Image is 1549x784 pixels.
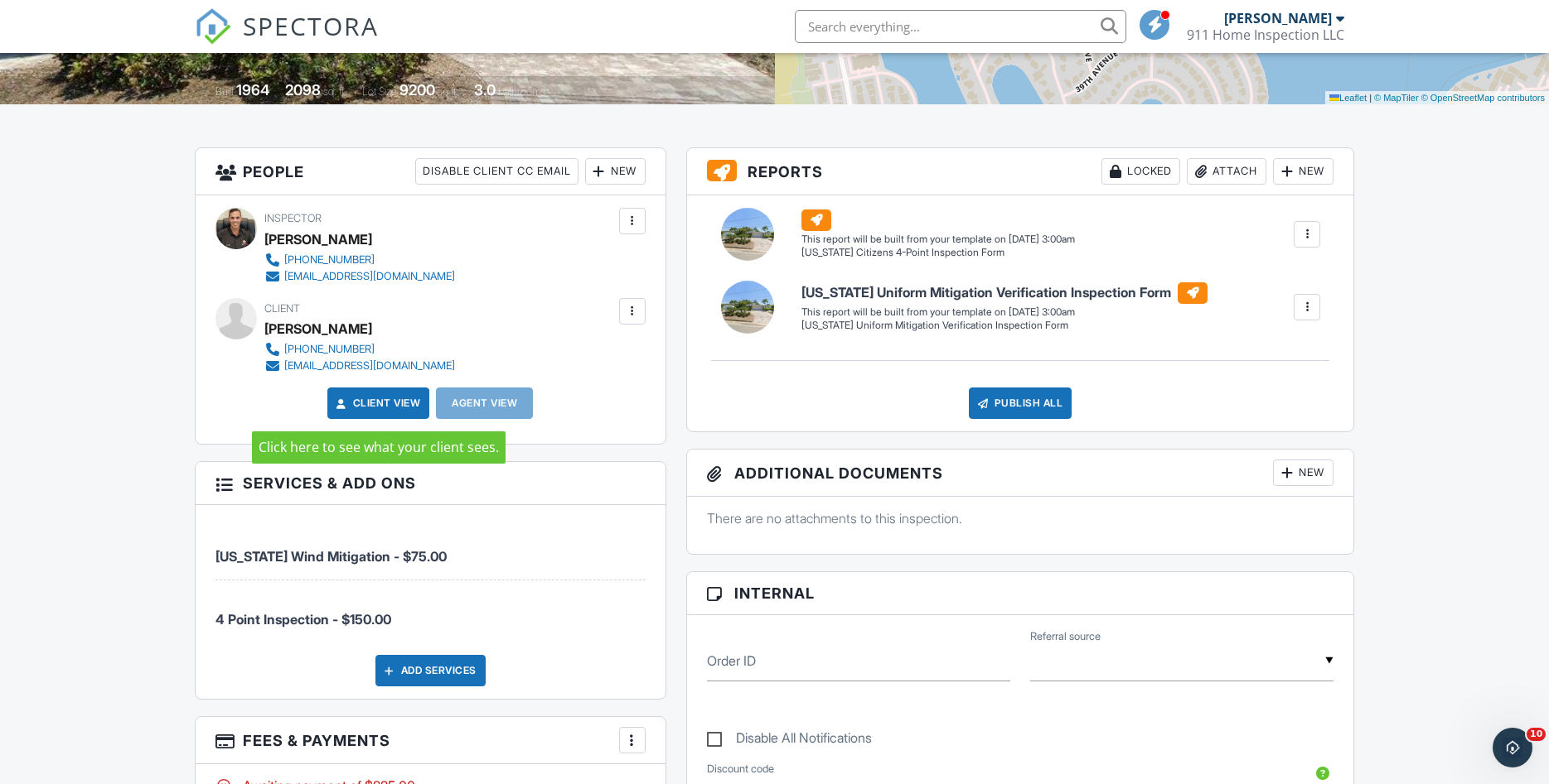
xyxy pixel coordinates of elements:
span: Inspector [264,212,322,224]
span: [US_STATE] Wind Mitigation - $75.00 [215,548,447,565]
div: This report will be built from your template on [DATE] 3:00am [801,233,1075,246]
a: © MapTiler [1374,93,1419,103]
div: New [1273,459,1334,486]
span: sq. ft. [323,85,346,98]
a: [EMAIL_ADDRESS][DOMAIN_NAME] [264,358,455,374]
div: This report will be built from your template on [DATE] 3:00am [801,305,1208,319]
h6: [US_STATE] Uniform Mitigation Verification Inspection Form [801,282,1208,304]
a: © OpenStreetMap contributors [1421,93,1545,103]
h3: Reports [687,148,1354,195]
label: Referral source [1030,629,1101,644]
span: SPECTORA [243,8,379,43]
span: | [1369,93,1372,103]
div: [EMAIL_ADDRESS][DOMAIN_NAME] [284,270,455,283]
div: 911 Home Inspection LLC [1187,26,1344,43]
a: Leaflet [1329,93,1367,103]
a: [PHONE_NUMBER] [264,252,455,268]
div: [PHONE_NUMBER] [284,343,375,356]
label: Disable All Notifications [707,730,872,751]
div: New [1273,158,1334,185]
div: Publish All [969,387,1072,419]
span: 4 Point Inspection - $150.00 [215,611,391,628]
img: The Best Home Inspection Software - Spectora [195,8,231,45]
h3: People [196,148,666,195]
div: Disable Client CC Email [415,158,578,185]
a: Client View [333,395,421,411]
div: [US_STATE] Citizens 4-Point Inspection Form [801,246,1075,260]
li: Service: Florida Wind Mitigation [215,517,646,580]
input: Search everything... [795,10,1126,43]
h3: Additional Documents [687,450,1354,497]
div: [PERSON_NAME] [1224,10,1332,26]
h3: Services & Add ons [196,462,666,505]
div: [US_STATE] Uniform Mitigation Verification Inspection Form [801,319,1208,333]
label: Discount code [707,762,774,777]
div: New [585,158,646,185]
span: Client [264,302,300,315]
div: [EMAIL_ADDRESS][DOMAIN_NAME] [284,359,455,373]
div: 2098 [285,81,321,99]
h3: Fees & Payments [196,717,666,764]
label: Order ID [707,652,756,670]
a: [EMAIL_ADDRESS][DOMAIN_NAME] [264,268,455,285]
div: 3.0 [474,81,496,99]
div: [PERSON_NAME] [264,227,372,252]
div: Locked [1101,158,1180,185]
span: sq.ft. [438,85,458,98]
p: There are no attachments to this inspection. [707,509,1334,527]
span: Built [215,85,234,98]
div: 1964 [236,81,269,99]
div: Add Services [375,655,486,686]
div: [PHONE_NUMBER] [284,253,375,267]
span: Lot Size [362,85,397,98]
div: Attach [1187,158,1266,185]
div: 9200 [399,81,435,99]
iframe: Intercom live chat [1493,728,1532,767]
span: bathrooms [498,85,545,98]
a: [PHONE_NUMBER] [264,341,455,358]
span: 10 [1527,728,1546,741]
li: Service: 4 Point Inspection [215,580,646,642]
a: SPECTORA [195,22,379,57]
div: [PERSON_NAME] [264,316,372,341]
h3: Internal [687,572,1354,615]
